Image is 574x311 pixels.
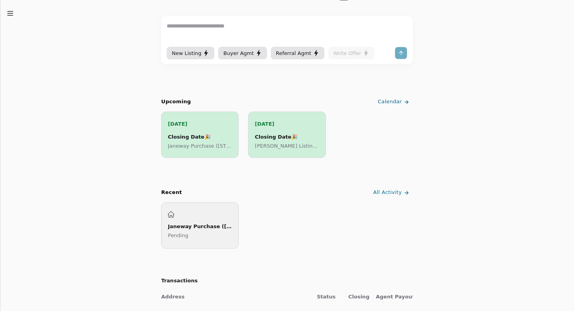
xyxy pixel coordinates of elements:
[271,47,324,59] button: Referral Agmt
[311,288,342,306] th: Status
[161,277,413,285] h2: Transactions
[161,202,239,249] a: Janeway Purchase ([STREET_ADDRESS])Pending
[372,186,413,199] a: All Activity
[376,95,413,108] a: Calendar
[168,231,232,240] p: Pending
[378,98,402,106] span: Calendar
[161,98,191,106] h2: Upcoming
[161,188,182,197] div: Recent
[161,112,239,158] a: [DATE]Closing Date🎉Janeway Purchase ([STREET_ADDRESS])
[168,222,232,231] div: Janeway Purchase ([STREET_ADDRESS])
[167,47,214,59] button: New Listing
[161,288,311,306] th: Address
[370,288,413,306] th: Agent Payout
[255,120,319,128] p: [DATE]
[172,49,209,57] div: New Listing
[218,47,267,59] button: Buyer Agmt
[168,120,232,128] p: [DATE]
[255,133,319,141] div: Closing Date 🎉
[248,112,326,158] a: [DATE]Closing Date🎉[PERSON_NAME] Listing ([GEOGRAPHIC_DATA])
[255,142,319,150] p: [PERSON_NAME] Listing ([GEOGRAPHIC_DATA])
[223,49,254,57] span: Buyer Agmt
[276,49,311,57] span: Referral Agmt
[168,142,232,150] p: Janeway Purchase ([STREET_ADDRESS])
[168,133,232,141] div: Closing Date 🎉
[342,288,370,306] th: Closing
[373,188,402,197] span: All Activity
